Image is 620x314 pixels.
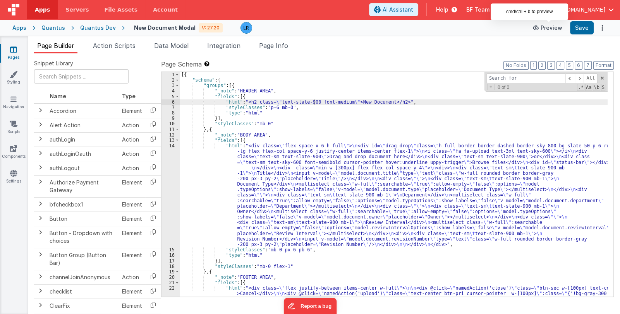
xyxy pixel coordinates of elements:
div: 4 [161,88,180,94]
td: Button - Dropdown with choices [46,226,119,248]
span: AI Assistant [383,6,413,14]
td: Element [119,212,145,226]
td: Element [119,197,145,212]
span: 0 of 0 [495,85,512,90]
button: Save [570,21,594,34]
span: Name [50,93,66,99]
div: 3 [161,83,180,88]
td: authLogout [46,161,119,175]
div: cmd/ctrl + b to preview [491,3,568,20]
button: 3 [547,61,555,70]
div: 20 [161,275,180,280]
td: bfcheckbox1 [46,197,119,212]
div: 11 [161,127,180,132]
span: Alt-Enter [584,73,598,83]
td: Action [119,147,145,161]
span: Snippet Library [34,60,73,67]
td: channelJoinAnonymous [46,270,119,284]
img: 0cc89ea87d3ef7af341bf65f2365a7ce [241,22,252,33]
span: File Assets [105,6,138,14]
div: 8 [161,110,180,116]
td: Action [119,118,145,132]
div: 18 [161,264,180,269]
td: Element [119,104,145,118]
div: 19 [161,269,180,275]
span: Page Builder [37,42,74,49]
div: Quantus [41,24,65,32]
div: V: 27.20 [199,23,223,32]
input: Search Snippets ... [34,69,129,84]
span: BF Team Test — [466,6,510,14]
div: 21 [161,280,180,285]
td: Action [119,161,145,175]
button: 1 [530,61,537,70]
td: authLogin [46,132,119,147]
span: Apps [35,6,50,14]
span: Page Schema [161,60,202,69]
button: AI Assistant [369,3,418,16]
div: Apps [12,24,26,32]
span: Type [122,93,136,99]
div: 16 [161,253,180,258]
input: Search for [486,73,565,83]
div: 6 [161,99,180,105]
div: 7 [161,105,180,110]
td: authLoginOauth [46,147,119,161]
td: Element [119,299,145,313]
div: Quantus Dev [80,24,116,32]
button: 4 [556,61,564,70]
span: Action Scripts [93,42,136,49]
div: 9 [161,116,180,121]
div: 14 [161,143,180,247]
button: Options [597,22,608,33]
td: Action [119,132,145,147]
span: Servers [65,6,89,14]
td: Element [119,175,145,197]
div: 12 [161,132,180,138]
span: Whole Word Search [593,84,600,91]
td: checklist [46,284,119,299]
iframe: Marker.io feedback button [283,298,337,314]
span: Page Info [259,42,288,49]
span: Data Model [154,42,189,49]
span: Help [436,6,448,14]
div: 13 [161,138,180,143]
td: Alert Action [46,118,119,132]
div: 1 [161,72,180,77]
button: 6 [575,61,582,70]
span: Search In Selection [601,84,605,91]
span: CaseSensitive Search [585,84,592,91]
button: 7 [584,61,592,70]
span: Integration [207,42,240,49]
button: BF Team Test — [EMAIL_ADDRESS][DOMAIN_NAME] [466,6,614,14]
button: Format [593,61,614,70]
button: No Folds [503,61,529,70]
td: Element [119,284,145,299]
td: Action [119,270,145,284]
td: Button Group (Button Bar) [46,248,119,270]
span: RegExp Search [577,84,584,91]
button: 2 [538,61,546,70]
td: Element [119,226,145,248]
button: 5 [566,61,573,70]
td: Accordion [46,104,119,118]
button: Preview [528,22,567,34]
h4: New Document Modal [134,25,196,31]
td: Authorize Payment Gateway [46,175,119,197]
div: 2 [161,77,180,83]
div: 10 [161,121,180,126]
td: ClearFix [46,299,119,313]
span: Toggel Replace mode [487,84,495,90]
td: Button [46,212,119,226]
td: Element [119,248,145,270]
div: 22 [161,285,180,307]
div: 15 [161,247,180,253]
div: 5 [161,94,180,99]
div: 17 [161,258,180,264]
